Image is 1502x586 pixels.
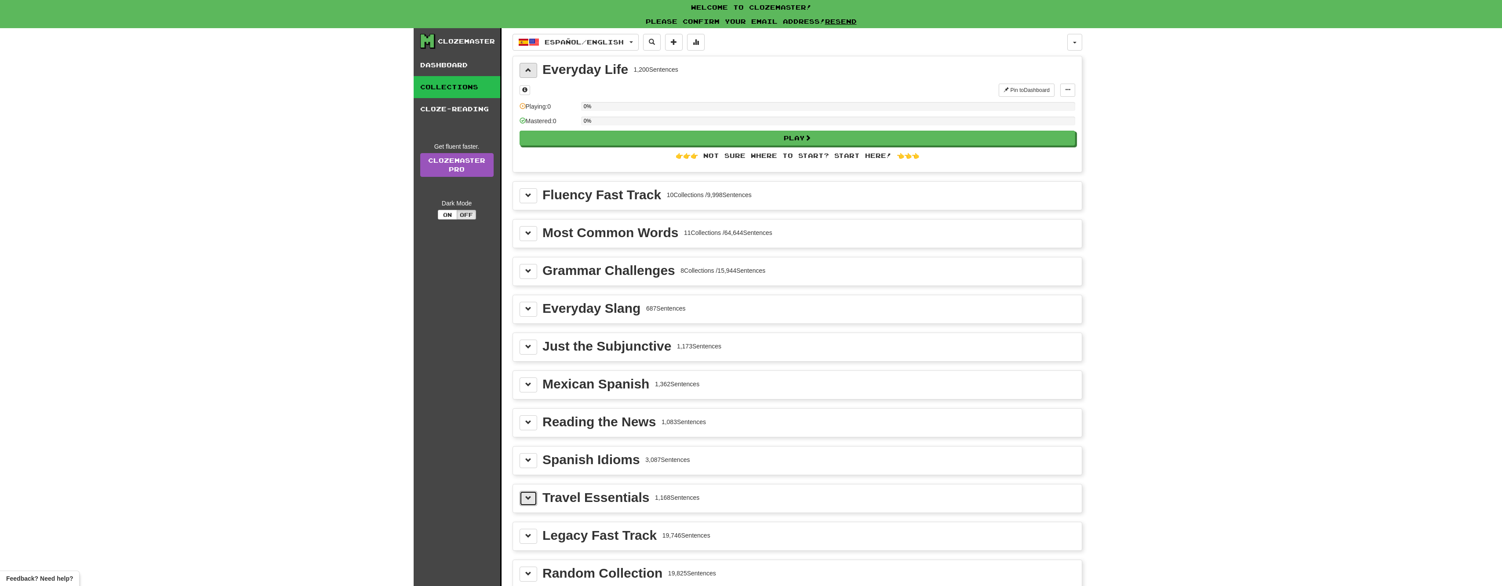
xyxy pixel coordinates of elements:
button: Español/English [513,34,639,51]
div: Get fluent faster. [420,142,494,151]
div: 1,362 Sentences [655,380,699,388]
div: Mastered: 0 [520,117,577,131]
div: Mexican Spanish [542,377,649,391]
div: Grammar Challenges [542,264,675,277]
div: 11 Collections / 64,644 Sentences [684,228,772,237]
span: Open feedback widget [6,574,73,583]
a: Collections [414,76,500,98]
div: Playing: 0 [520,102,577,117]
div: 3,087 Sentences [645,455,690,464]
div: Everyday Life [542,63,628,76]
div: 1,200 Sentences [634,65,678,74]
div: Most Common Words [542,226,678,239]
div: Spanish Idioms [542,453,640,466]
div: Just the Subjunctive [542,340,671,353]
a: Cloze-Reading [414,98,500,120]
span: Español / English [545,38,624,46]
div: 19,825 Sentences [668,569,716,578]
button: Pin toDashboard [999,84,1055,97]
div: Everyday Slang [542,302,640,315]
a: ClozemasterPro [420,153,494,177]
div: Dark Mode [420,199,494,208]
div: Legacy Fast Track [542,529,657,542]
div: Reading the News [542,415,656,429]
button: More stats [687,34,705,51]
a: Dashboard [414,54,500,76]
div: Clozemaster [438,37,495,46]
div: Random Collection [542,567,662,580]
div: Travel Essentials [542,491,650,504]
div: Fluency Fast Track [542,188,661,201]
button: Search sentences [643,34,661,51]
div: 1,168 Sentences [655,493,699,502]
div: 687 Sentences [646,304,686,313]
button: Off [457,210,476,220]
div: 8 Collections / 15,944 Sentences [680,266,765,275]
div: 10 Collections / 9,998 Sentences [667,190,752,199]
button: Add sentence to collection [665,34,683,51]
div: 1,173 Sentences [677,342,721,351]
div: 👉👉👉 Not sure where to start? Start here! 👈👈👈 [520,151,1075,160]
button: On [438,210,457,220]
div: 19,746 Sentences [662,531,710,540]
a: Resend [825,18,857,25]
button: Play [520,131,1075,146]
div: 1,083 Sentences [662,418,706,426]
